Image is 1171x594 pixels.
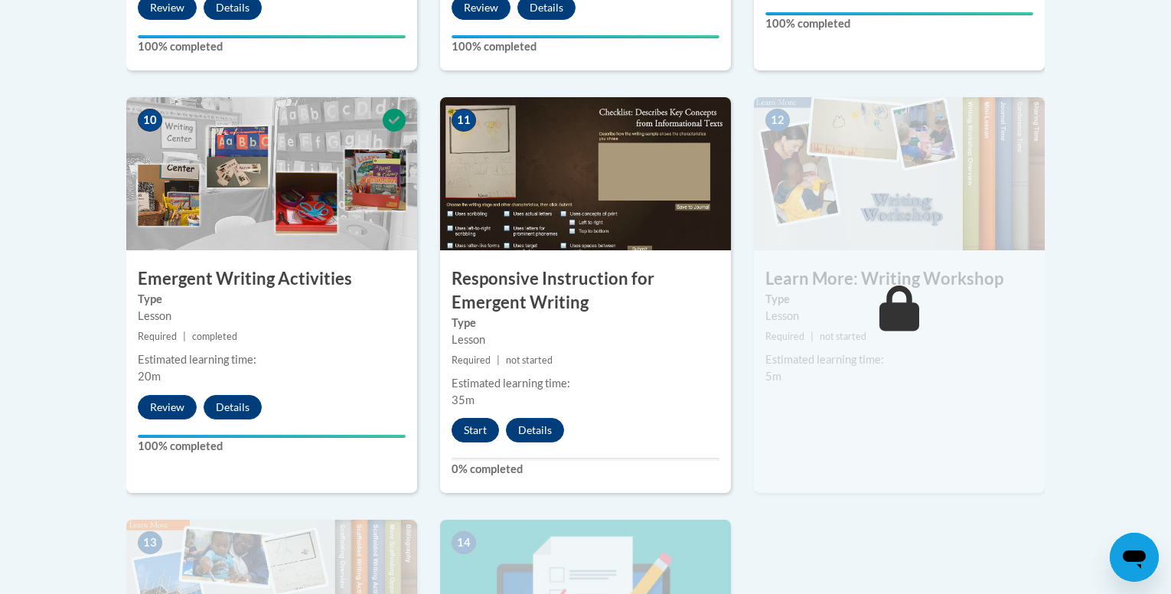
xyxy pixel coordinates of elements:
span: 5m [765,370,781,383]
label: 100% completed [765,15,1033,32]
div: Estimated learning time: [765,351,1033,368]
button: Review [138,395,197,419]
h3: Emergent Writing Activities [126,267,417,291]
span: Required [765,331,804,342]
div: Your progress [138,435,406,438]
span: 14 [452,531,476,554]
img: Course Image [440,97,731,250]
img: Course Image [126,97,417,250]
img: Course Image [754,97,1045,250]
span: completed [192,331,237,342]
span: 11 [452,109,476,132]
h3: Learn More: Writing Workshop [754,267,1045,291]
label: 100% completed [452,38,719,55]
span: Required [452,354,491,366]
span: Required [138,331,177,342]
div: Your progress [138,35,406,38]
h3: Responsive Instruction for Emergent Writing [440,267,731,315]
label: Type [138,291,406,308]
span: | [183,331,186,342]
span: 10 [138,109,162,132]
label: Type [765,291,1033,308]
label: 100% completed [138,38,406,55]
button: Start [452,418,499,442]
div: Estimated learning time: [138,351,406,368]
span: 13 [138,531,162,554]
iframe: Button to launch messaging window [1110,533,1159,582]
span: | [811,331,814,342]
label: Type [452,315,719,331]
div: Lesson [765,308,1033,325]
span: 12 [765,109,790,132]
span: not started [820,331,866,342]
span: 20m [138,370,161,383]
div: Lesson [452,331,719,348]
span: | [497,354,500,366]
button: Details [506,418,564,442]
label: 100% completed [138,438,406,455]
span: not started [506,354,553,366]
label: 0% completed [452,461,719,478]
div: Your progress [765,12,1033,15]
div: Estimated learning time: [452,375,719,392]
div: Your progress [452,35,719,38]
span: 35m [452,393,475,406]
button: Details [204,395,262,419]
div: Lesson [138,308,406,325]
